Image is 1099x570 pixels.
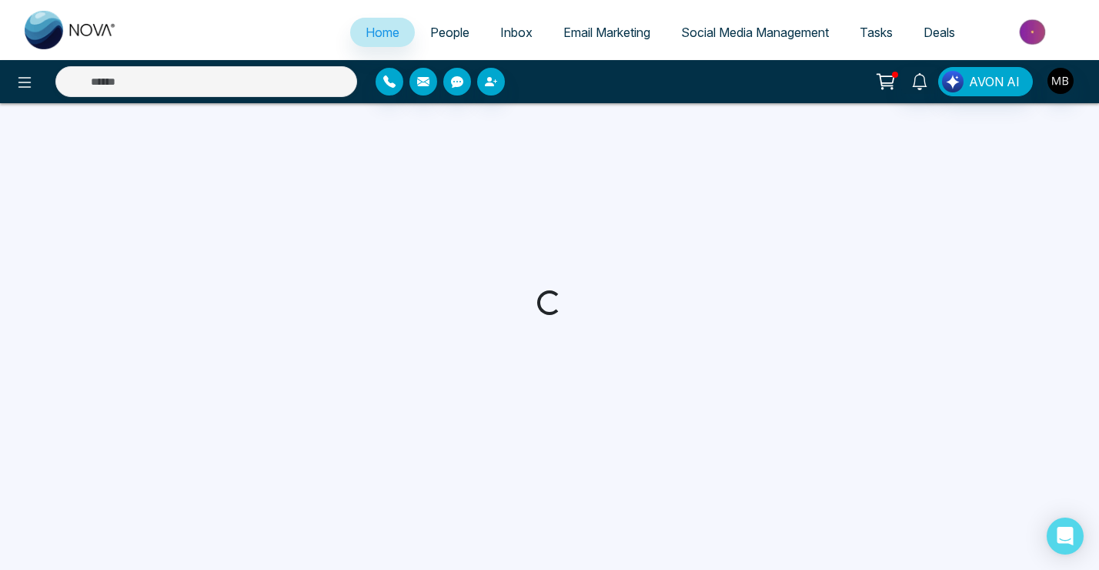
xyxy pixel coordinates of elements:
span: People [430,25,469,40]
span: Tasks [860,25,893,40]
a: Email Marketing [548,18,666,47]
span: Email Marketing [563,25,650,40]
img: Nova CRM Logo [25,11,117,49]
span: Inbox [500,25,533,40]
div: Open Intercom Messenger [1047,518,1084,555]
span: Deals [924,25,955,40]
a: Tasks [844,18,908,47]
button: AVON AI [938,67,1033,96]
a: Social Media Management [666,18,844,47]
a: People [415,18,485,47]
img: User Avatar [1047,68,1074,94]
a: Inbox [485,18,548,47]
a: Deals [908,18,970,47]
a: Home [350,18,415,47]
span: Home [366,25,399,40]
span: Social Media Management [681,25,829,40]
span: AVON AI [969,72,1020,91]
img: Market-place.gif [978,15,1090,49]
img: Lead Flow [942,71,964,92]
